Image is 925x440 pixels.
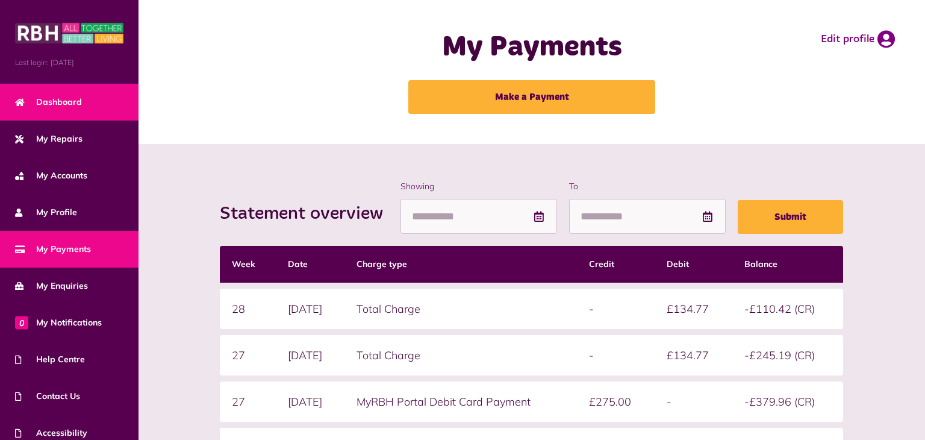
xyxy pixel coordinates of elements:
[732,335,843,376] td: -£245.19 (CR)
[15,390,80,403] span: Contact Us
[15,21,123,45] img: MyRBH
[655,289,732,329] td: £134.77
[569,180,726,193] label: To
[15,57,123,68] span: Last login: [DATE]
[344,289,577,329] td: Total Charge
[15,353,85,366] span: Help Centre
[577,246,655,283] th: Credit
[655,382,732,422] td: -
[655,246,732,283] th: Debit
[220,335,276,376] td: 27
[15,427,87,439] span: Accessibility
[15,206,77,219] span: My Profile
[15,169,87,182] span: My Accounts
[220,382,276,422] td: 27
[347,30,717,65] h1: My Payments
[15,316,28,329] span: 0
[15,133,83,145] span: My Repairs
[821,30,895,48] a: Edit profile
[732,246,843,283] th: Balance
[577,335,655,376] td: -
[732,289,843,329] td: -£110.42 (CR)
[276,246,344,283] th: Date
[276,335,344,376] td: [DATE]
[408,80,655,114] a: Make a Payment
[276,289,344,329] td: [DATE]
[15,243,91,256] span: My Payments
[655,335,732,376] td: £134.77
[400,180,557,193] label: Showing
[276,382,344,422] td: [DATE]
[344,382,577,422] td: MyRBH Portal Debit Card Payment
[220,246,276,283] th: Week
[732,382,843,422] td: -£379.96 (CR)
[15,96,82,108] span: Dashboard
[344,335,577,376] td: Total Charge
[15,316,102,329] span: My Notifications
[15,280,88,292] span: My Enquiries
[738,200,843,234] button: Submit
[344,246,577,283] th: Charge type
[220,203,395,225] h2: Statement overview
[577,382,655,422] td: £275.00
[220,289,276,329] td: 28
[577,289,655,329] td: -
